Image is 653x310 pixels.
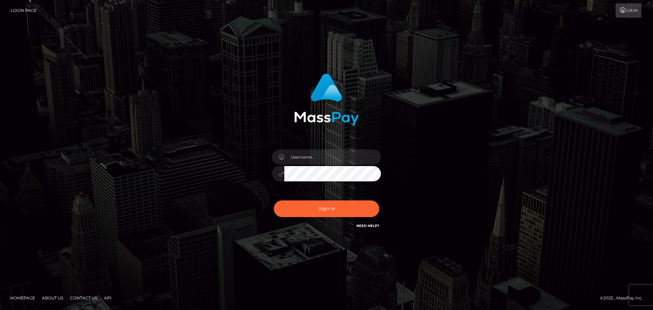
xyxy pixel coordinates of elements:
a: About Us [39,293,66,303]
a: Login [616,3,641,18]
button: Sign in [274,200,379,217]
a: API [101,293,114,303]
a: Contact Us [67,293,100,303]
img: MassPay Login [294,74,359,126]
input: Username... [284,149,381,165]
a: Need Help? [356,224,379,228]
div: © 2025 , MassPay Inc. [600,294,648,302]
a: Login Page [11,3,37,18]
a: Homepage [7,293,38,303]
